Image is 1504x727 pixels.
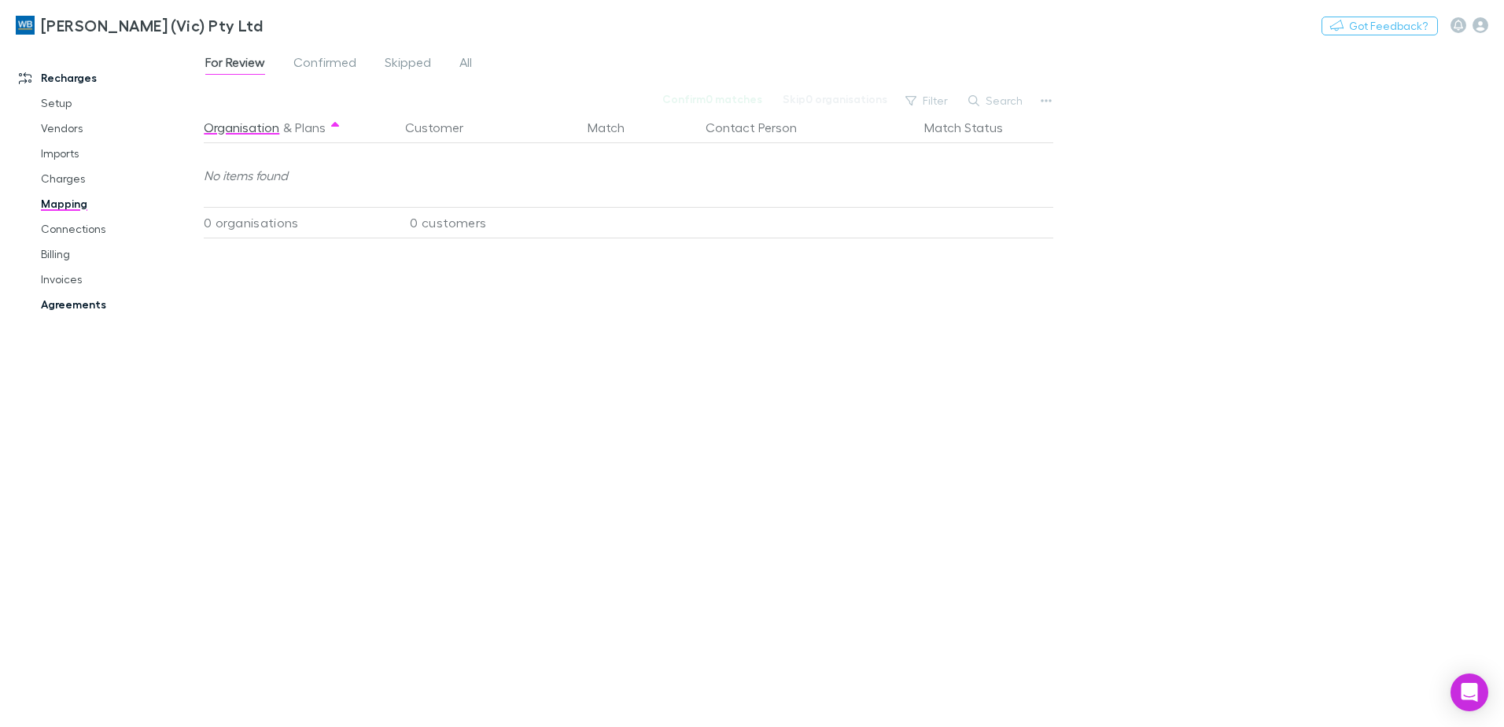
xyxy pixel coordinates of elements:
span: All [459,54,472,75]
div: 0 customers [393,207,581,238]
button: Organisation [204,112,279,143]
span: Skipped [385,54,431,75]
button: Got Feedback? [1322,17,1438,35]
a: Agreements [25,292,212,317]
a: Setup [25,90,212,116]
button: Match [588,112,643,143]
button: Search [960,91,1032,110]
span: Confirmed [293,54,356,75]
a: Mapping [25,191,212,216]
button: Customer [405,112,482,143]
div: Open Intercom Messenger [1451,673,1488,711]
button: Match Status [924,112,1022,143]
div: & [204,112,386,143]
button: Confirm0 matches [652,90,772,109]
button: Filter [898,91,957,110]
a: Recharges [3,65,212,90]
a: Connections [25,216,212,242]
button: Skip0 organisations [772,90,898,109]
a: Vendors [25,116,212,141]
span: For Review [205,54,265,75]
div: No items found [204,144,1045,207]
a: Invoices [25,267,212,292]
a: Charges [25,166,212,191]
h3: [PERSON_NAME] (Vic) Pty Ltd [41,16,263,35]
a: [PERSON_NAME] (Vic) Pty Ltd [6,6,272,44]
div: 0 organisations [204,207,393,238]
a: Imports [25,141,212,166]
button: Plans [295,112,326,143]
button: Contact Person [706,112,816,143]
a: Billing [25,242,212,267]
img: William Buck (Vic) Pty Ltd's Logo [16,16,35,35]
